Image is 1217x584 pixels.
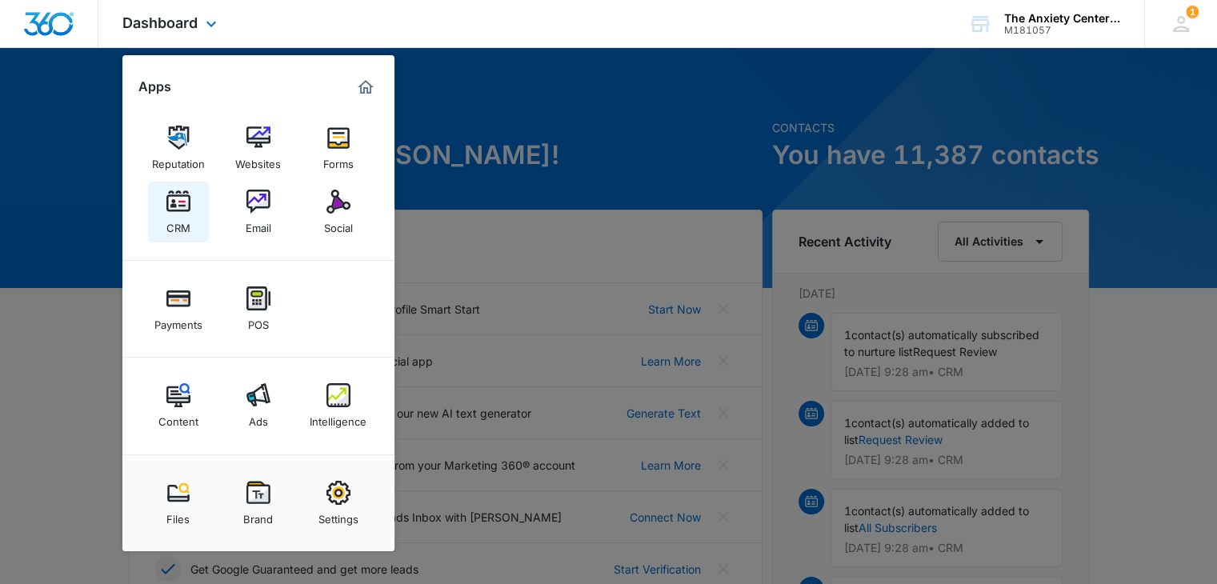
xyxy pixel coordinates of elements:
a: Marketing 360® Dashboard [353,74,378,100]
div: Websites [235,150,281,170]
div: notifications count [1186,6,1199,18]
span: 1 [1186,6,1199,18]
div: Settings [318,505,358,526]
div: Intelligence [310,407,366,428]
a: Reputation [148,118,209,178]
a: Brand [228,473,289,534]
div: Content [158,407,198,428]
div: Brand [243,505,273,526]
a: CRM [148,182,209,242]
a: Ads [228,375,289,436]
div: Email [246,214,271,234]
div: CRM [166,214,190,234]
a: Social [308,182,369,242]
div: Payments [154,310,202,331]
h2: Apps [138,79,171,94]
div: Ads [249,407,268,428]
a: POS [228,278,289,339]
div: Files [166,505,190,526]
a: Forms [308,118,369,178]
a: Intelligence [308,375,369,436]
div: account id [1004,25,1121,36]
a: Content [148,375,209,436]
a: Settings [308,473,369,534]
div: Social [324,214,353,234]
a: Files [148,473,209,534]
div: account name [1004,12,1121,25]
a: Email [228,182,289,242]
a: Payments [148,278,209,339]
span: Dashboard [122,14,198,31]
div: Reputation [152,150,205,170]
a: Websites [228,118,289,178]
div: POS [248,310,269,331]
div: Forms [323,150,354,170]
